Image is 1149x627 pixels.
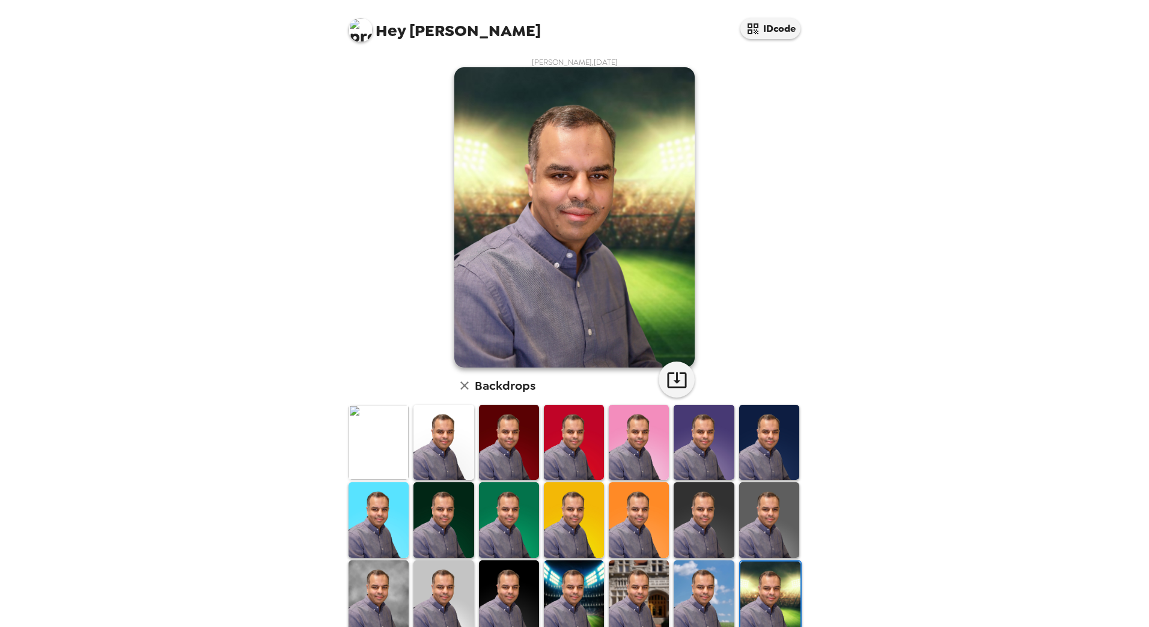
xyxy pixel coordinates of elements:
img: profile pic [349,18,373,42]
span: [PERSON_NAME] [349,12,541,39]
button: IDcode [740,18,800,39]
img: user [454,67,695,368]
h6: Backdrops [475,376,535,395]
img: Original [349,405,409,480]
span: [PERSON_NAME] , [DATE] [532,57,618,67]
span: Hey [376,20,406,41]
